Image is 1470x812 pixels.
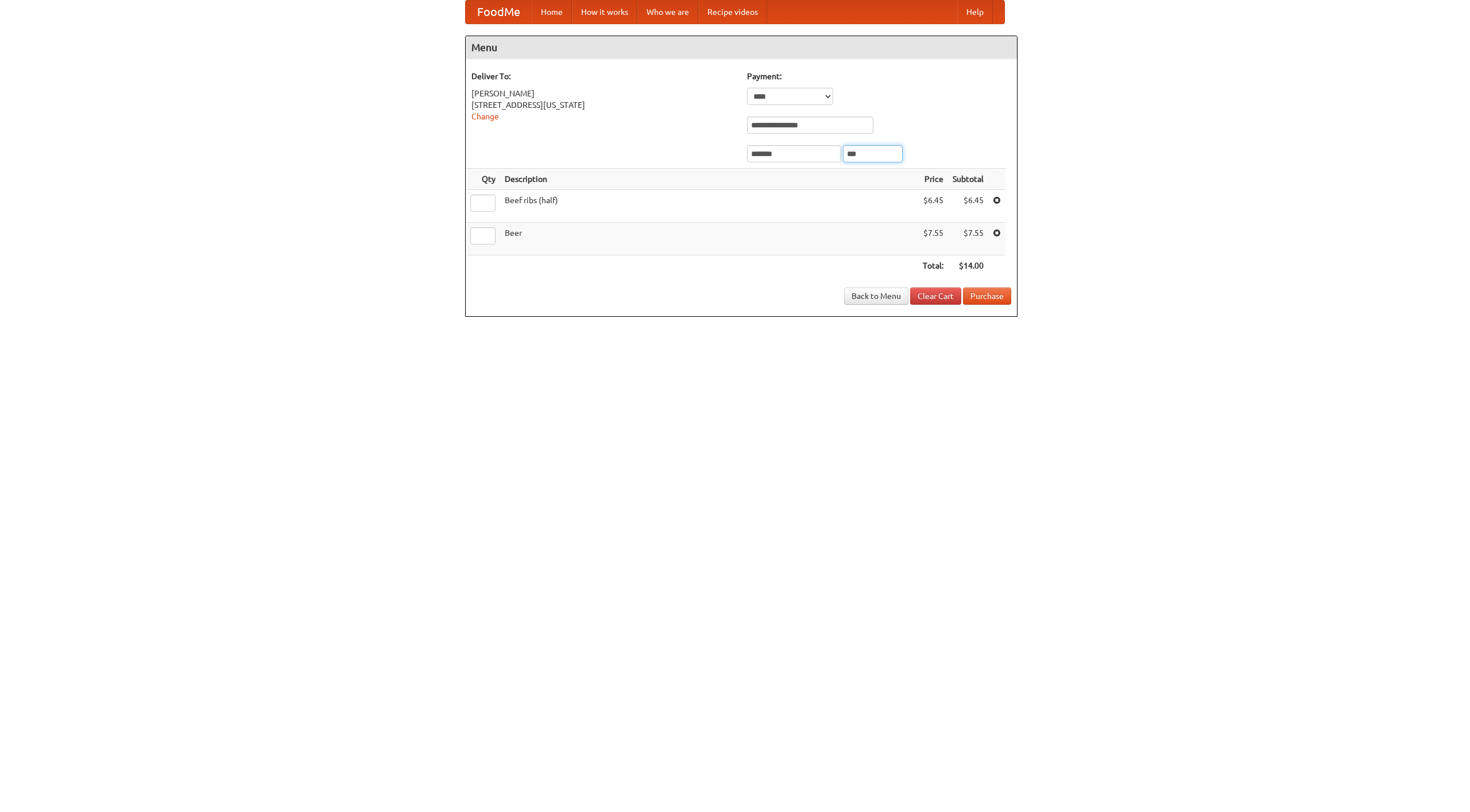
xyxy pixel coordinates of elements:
[471,71,736,82] h5: Deliver To:
[747,71,1011,82] h5: Payment:
[466,1,532,24] a: FoodMe
[698,1,767,24] a: Recipe videos
[918,255,948,277] th: Total:
[957,1,993,24] a: Help
[910,287,961,305] a: Clear Cart
[532,1,572,24] a: Home
[918,190,948,223] td: $6.45
[918,169,948,190] th: Price
[948,169,988,190] th: Subtotal
[963,287,1011,305] button: Purchase
[471,88,736,99] div: [PERSON_NAME]
[637,1,698,24] a: Who we are
[500,190,918,223] td: Beef ribs (half)
[466,36,1017,59] h4: Menu
[572,1,637,24] a: How it works
[844,287,908,305] a: Back to Menu
[466,169,500,190] th: Qty
[500,169,918,190] th: Description
[918,223,948,255] td: $7.55
[948,223,988,255] td: $7.55
[500,223,918,255] td: Beer
[948,255,988,277] th: $14.00
[471,99,736,111] div: [STREET_ADDRESS][US_STATE]
[471,112,499,121] a: Change
[948,190,988,223] td: $6.45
